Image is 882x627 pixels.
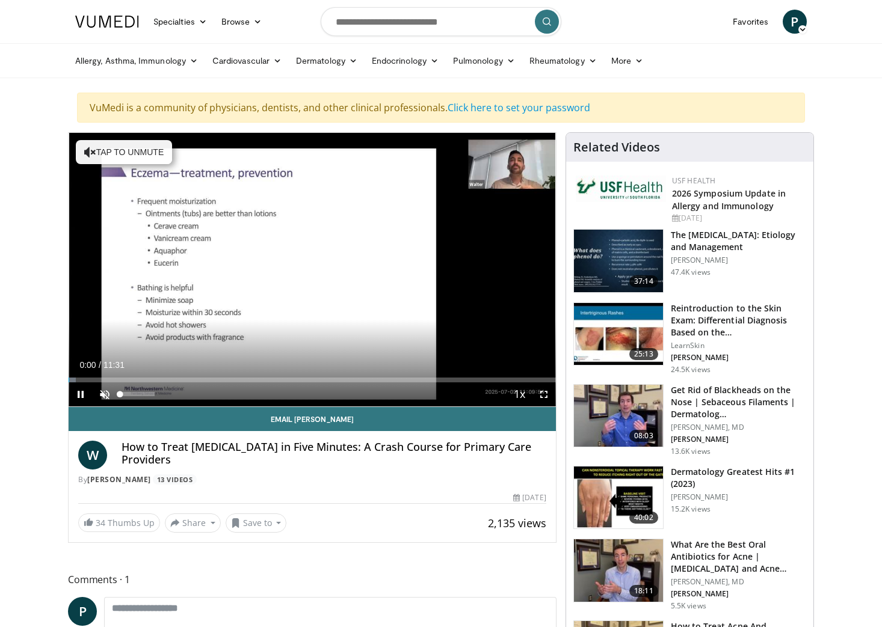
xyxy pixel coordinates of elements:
[672,176,716,186] a: USF Health
[153,474,197,485] a: 13 Videos
[671,341,806,350] p: LearnSkin
[671,302,806,338] h3: Reintroduction to the Skin Exam: Differential Diagnosis Based on the…
[573,384,806,456] a: 08:03 Get Rid of Blackheads on the Nose | Sebaceous Filaments | Dermatolog… [PERSON_NAME], MD [PE...
[77,93,805,123] div: VuMedi is a community of physicians, dentists, and other clinical professionals.
[365,49,446,73] a: Endocrinology
[573,539,806,611] a: 18:11 What Are the Best Oral Antibiotics for Acne | [MEDICAL_DATA] and Acne… [PERSON_NAME], MD [P...
[69,407,556,431] a: Email [PERSON_NAME]
[79,360,96,370] span: 0:00
[573,229,806,293] a: 37:14 The [MEDICAL_DATA]: Etiology and Management [PERSON_NAME] 47.4K views
[68,572,557,587] span: Comments 1
[671,577,806,587] p: [PERSON_NAME], MD
[671,365,711,375] p: 24.5K views
[671,447,711,456] p: 13.6K views
[671,384,806,420] h3: Get Rid of Blackheads on the Nose | Sebaceous Filaments | Dermatolog…
[513,492,546,503] div: [DATE]
[87,474,151,485] a: [PERSON_NAME]
[78,513,160,532] a: 34 Thumbs Up
[508,382,532,406] button: Playback Rate
[671,435,806,444] p: [PERSON_NAME]
[604,49,650,73] a: More
[573,466,806,530] a: 40:02 Dermatology Greatest Hits #1 (2023) [PERSON_NAME] 15.2K views
[99,360,101,370] span: /
[726,10,776,34] a: Favorites
[68,597,97,626] a: P
[629,430,658,442] span: 08:03
[103,360,125,370] span: 11:31
[671,353,806,362] p: [PERSON_NAME]
[671,589,806,599] p: [PERSON_NAME]
[165,513,221,533] button: Share
[532,382,556,406] button: Fullscreen
[96,517,105,528] span: 34
[671,423,806,432] p: [PERSON_NAME], MD
[93,382,117,406] button: Unmute
[68,49,205,73] a: Allergy, Asthma, Immunology
[671,539,806,575] h3: What Are the Best Oral Antibiotics for Acne | [MEDICAL_DATA] and Acne…
[629,512,658,524] span: 40:02
[78,474,546,485] div: By
[671,268,711,277] p: 47.4K views
[576,176,666,202] img: 6ba8804a-8538-4002-95e7-a8f8012d4a11.png.150x105_q85_autocrop_double_scale_upscale_version-0.2.jpg
[672,188,786,212] a: 2026 Symposium Update in Allergy and Immunology
[574,385,663,447] img: 54dc8b42-62c8-44d6-bda4-e2b4e6a7c56d.150x105_q85_crop-smart_upscale.jpg
[146,10,214,34] a: Specialties
[671,504,711,514] p: 15.2K views
[448,101,590,114] a: Click here to set your password
[574,230,663,292] img: c5af237d-e68a-4dd3-8521-77b3daf9ece4.150x105_q85_crop-smart_upscale.jpg
[226,513,287,533] button: Save to
[671,229,806,253] h3: The [MEDICAL_DATA]: Etiology and Management
[446,49,522,73] a: Pulmonology
[205,49,289,73] a: Cardiovascular
[629,585,658,597] span: 18:11
[78,441,107,469] a: W
[75,16,139,28] img: VuMedi Logo
[672,213,804,224] div: [DATE]
[69,382,93,406] button: Pause
[573,302,806,375] a: 25:13 Reintroduction to the Skin Exam: Differential Diagnosis Based on the… LearnSkin [PERSON_NAM...
[120,392,154,396] div: Volume Level
[671,466,806,490] h3: Dermatology Greatest Hits #1 (2023)
[289,49,365,73] a: Dermatology
[783,10,807,34] a: P
[573,140,660,154] h4: Related Videos
[321,7,561,36] input: Search topics, interventions
[671,601,706,611] p: 5.5K views
[574,466,663,529] img: 167f4955-2110-4677-a6aa-4d4647c2ca19.150x105_q85_crop-smart_upscale.jpg
[69,133,556,407] video-js: Video Player
[122,441,546,466] h4: How to Treat [MEDICAL_DATA] in Five Minutes: A Crash Course for Primary Care Providers
[574,539,663,602] img: cd394936-f734-46a2-a1c5-7eff6e6d7a1f.150x105_q85_crop-smart_upscale.jpg
[488,516,546,530] span: 2,135 views
[522,49,604,73] a: Rheumatology
[69,378,556,382] div: Progress Bar
[76,140,172,164] button: Tap to unmute
[629,348,658,360] span: 25:13
[214,10,270,34] a: Browse
[574,303,663,365] img: 022c50fb-a848-4cac-a9d8-ea0906b33a1b.150x105_q85_crop-smart_upscale.jpg
[671,492,806,502] p: [PERSON_NAME]
[671,255,806,265] p: [PERSON_NAME]
[629,275,658,287] span: 37:14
